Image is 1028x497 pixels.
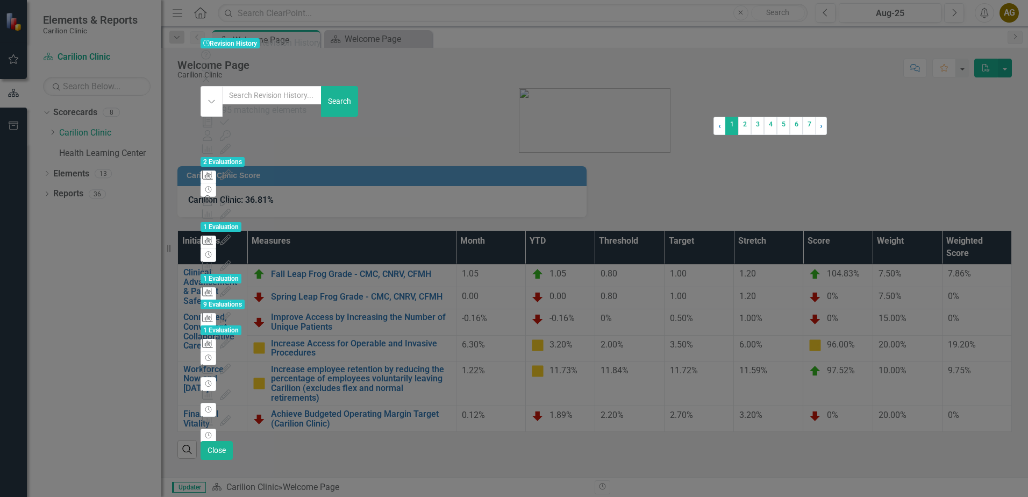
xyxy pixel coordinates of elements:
[201,325,241,335] span: 1 Evaluation
[222,104,322,117] div: 95 matching elements
[777,117,790,135] a: 5
[725,117,738,135] span: 1
[201,441,233,460] button: Close
[718,120,721,131] span: ‹
[321,86,358,117] button: Search
[260,38,321,48] span: Revision History
[201,157,245,167] span: 2 Evaluations
[751,117,764,135] a: 3
[764,117,777,135] a: 4
[222,86,322,104] input: Search Revision History...
[803,117,816,135] a: 7
[201,300,245,309] span: 9 Evaluations
[201,38,260,48] span: Revision History
[201,274,241,283] span: 1 Evaluation
[738,117,751,135] a: 2
[201,222,241,232] span: 1 Evaluation
[820,120,823,131] span: ›
[790,117,803,135] a: 6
